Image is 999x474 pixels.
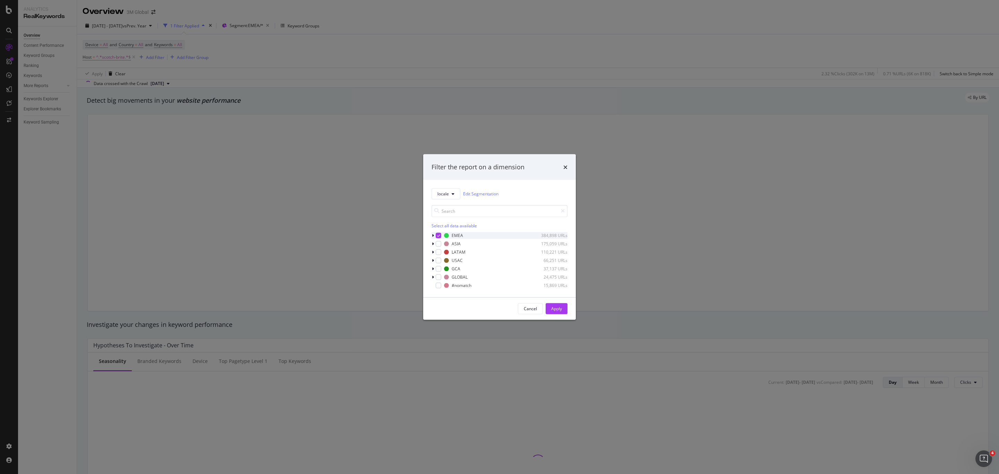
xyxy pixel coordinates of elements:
[533,266,567,272] div: 37,137 URLs
[452,232,463,238] div: EMEA
[533,257,567,263] div: 66,251 URLs
[533,241,567,247] div: 175,059 URLs
[452,274,468,280] div: GLOBAL
[533,282,567,288] div: 15,869 URLs
[432,163,524,172] div: Filter the report on a dimension
[533,232,567,238] div: 384,898 URLs
[533,249,567,255] div: 110,221 URLs
[551,306,562,312] div: Apply
[452,249,466,255] div: LATAM
[452,266,460,272] div: GCA
[432,205,567,217] input: Search
[563,163,567,172] div: times
[432,188,460,199] button: locale
[533,274,567,280] div: 24,475 URLs
[546,303,567,314] button: Apply
[524,306,537,312] div: Cancel
[452,257,463,263] div: USAC
[432,222,567,228] div: Select all data available
[975,450,992,467] iframe: Intercom live chat
[990,450,995,456] span: 4
[463,190,498,197] a: Edit Segmentation
[437,191,449,197] span: locale
[452,282,471,288] div: #nomatch
[452,241,461,247] div: ASIA
[518,303,543,314] button: Cancel
[423,154,576,320] div: modal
